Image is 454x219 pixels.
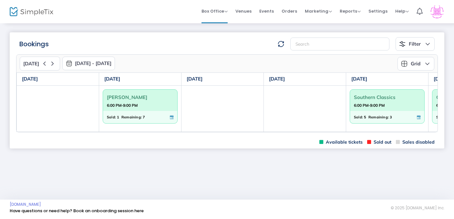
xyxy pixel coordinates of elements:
span: Box Office [201,8,228,14]
button: [DATE] - [DATE] [62,57,115,70]
span: Marketing [305,8,332,14]
span: Sold out [367,139,391,145]
span: Settings [368,3,387,19]
strong: 6:00 PM-9:00 PM [354,101,385,109]
span: Sales disabled [396,139,435,145]
span: [PERSON_NAME] [107,92,173,102]
span: Southern Classics [354,92,420,102]
span: Sold: [354,114,363,121]
img: refresh-data [278,41,284,47]
button: Grid [397,57,434,71]
img: grid [401,60,408,67]
th: [DATE] [17,73,99,86]
span: Orders [282,3,297,19]
span: Reports [340,8,361,14]
span: Events [259,3,274,19]
img: monthly [66,60,72,67]
span: 3 [390,114,392,121]
span: © 2025 [DOMAIN_NAME] Inc. [391,205,444,211]
th: [DATE] [181,73,264,86]
m-panel-title: Bookings [19,39,49,49]
th: [DATE] [99,73,181,86]
button: [DATE] [20,57,60,71]
span: 1 [117,114,119,121]
span: Help [395,8,409,14]
input: Search [290,38,389,51]
a: Have questions or need help? Book an onboarding session here [10,208,144,214]
span: Available tickets [319,139,363,145]
th: [DATE] [264,73,346,86]
img: filter [399,41,406,47]
span: Sold: [107,114,116,121]
span: 5 [364,114,366,121]
a: [DOMAIN_NAME] [10,202,41,207]
span: Sold: [436,114,445,121]
th: [DATE] [346,73,428,86]
button: Filter [396,37,435,51]
strong: 6:00 PM-9:00 PM [107,101,138,109]
span: 7 [143,114,145,121]
span: [DATE] [23,61,39,67]
span: Venues [235,3,252,19]
span: Remaining: [368,114,389,121]
span: Remaining: [121,114,142,121]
